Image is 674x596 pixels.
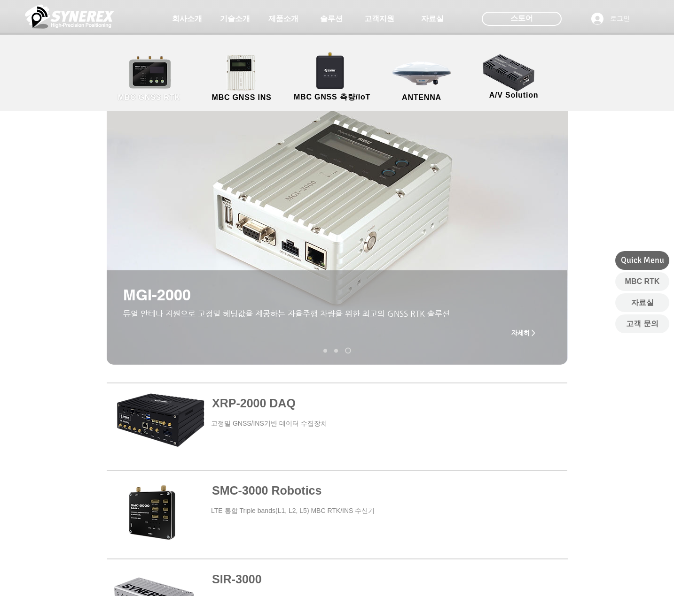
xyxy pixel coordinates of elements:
span: MGI-2000 [123,286,191,304]
a: SIR-3000 [212,573,262,586]
span: MBC GNSS RTK [118,93,180,102]
span: 로그인 [607,14,633,23]
a: ANTENNA [379,54,464,103]
span: MBC GNSS INS [212,93,272,102]
a: 회사소개 [164,9,211,28]
span: 고객지원 [364,14,394,24]
span: MBC RTK [625,276,660,287]
a: XRP-2000 [334,349,338,352]
img: MGI2000_front-removebg-preview (1).png [214,52,272,93]
span: Quick Menu [621,254,664,266]
nav: 슬라이드 [320,348,355,354]
span: 제품소개 [268,14,298,24]
img: SynRTK__.png [307,46,355,94]
a: LTE 통합 Triple bands(L1, L2, L5) MBC RTK/INS 수신기 [211,507,375,514]
a: XRP-2000 DAQ [323,349,327,352]
a: 고객지원 [356,9,403,28]
span: MBC GNSS 측량/IoT [294,92,370,102]
a: 자료실 [409,9,456,28]
div: 스토어 [482,12,562,26]
span: 자료실 [631,298,654,308]
a: MBC RTK [615,272,669,291]
img: MGI2000_perspective.jpeg [107,64,568,365]
a: 솔루션 [308,9,355,28]
span: 자료실 [421,14,444,24]
button: 로그인 [585,10,636,28]
span: 솔루션 [320,14,343,24]
a: SMC-3000 Robotics [212,484,321,497]
span: 기술소개 [220,14,250,24]
img: 씨너렉스_White_simbol_대지 1.png [25,2,114,31]
a: MBC GNSS RTK [107,54,191,103]
a: 제품소개 [260,9,307,28]
a: MBC GNSS INS [199,54,284,103]
a: A/V Solution [471,52,556,101]
span: ANTENNA [402,93,441,102]
div: Quick Menu [615,251,669,270]
a: 기술소개 [212,9,259,28]
a: MGI-2000 [345,348,351,354]
span: A/V Solution [489,91,539,99]
a: 자료실 [615,293,669,312]
span: 스토어 [510,13,533,23]
iframe: Wix Chat [500,300,674,596]
a: MBC GNSS 측량/IoT [286,54,378,103]
span: ​ [123,309,450,318]
span: 회사소개 [172,14,202,24]
div: 슬라이드쇼 [107,64,568,365]
span: 듀얼 안테나 지원으로 고정밀 헤딩값을 제공하는 자율주행 차량을 위한 최고의 GNSS RTK 솔루션 [123,309,450,318]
